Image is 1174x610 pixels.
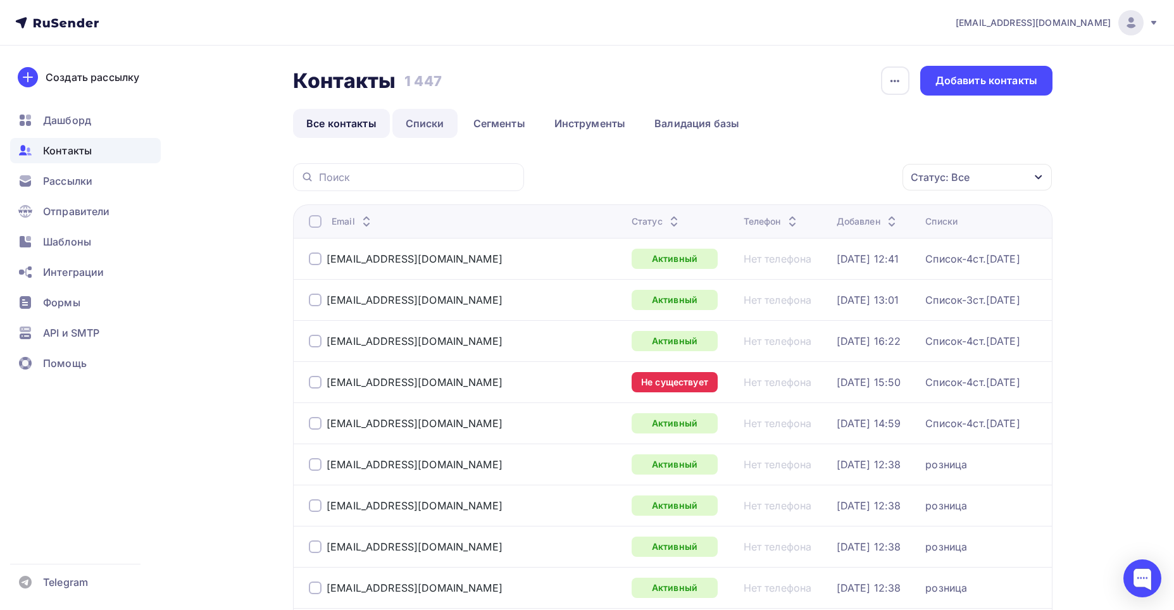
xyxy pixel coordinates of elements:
a: [EMAIL_ADDRESS][DOMAIN_NAME] [327,417,503,430]
a: Контакты [10,138,161,163]
h3: 1 447 [404,72,442,90]
div: Активный [632,290,718,310]
div: Нет телефона [744,499,812,512]
a: [EMAIL_ADDRESS][DOMAIN_NAME] [327,540,503,553]
span: Формы [43,295,80,310]
a: Нет телефона [744,417,812,430]
a: [EMAIL_ADDRESS][DOMAIN_NAME] [327,376,503,389]
a: Список-4ст.[DATE] [925,252,1020,265]
span: Telegram [43,575,88,590]
a: Шаблоны [10,229,161,254]
a: Все контакты [293,109,390,138]
span: API и SMTP [43,325,99,340]
a: Активный [632,249,718,269]
a: розница [925,582,967,594]
a: [EMAIL_ADDRESS][DOMAIN_NAME] [327,582,503,594]
span: Помощь [43,356,87,371]
a: Дашборд [10,108,161,133]
button: Статус: Все [902,163,1052,191]
a: Активный [632,537,718,557]
a: Рассылки [10,168,161,194]
span: Отправители [43,204,110,219]
a: [DATE] 12:41 [837,252,899,265]
a: Активный [632,495,718,516]
a: Список-4ст.[DATE] [925,417,1020,430]
a: розница [925,458,967,471]
a: [DATE] 16:22 [837,335,901,347]
div: [DATE] 12:38 [837,499,901,512]
a: Нет телефона [744,540,812,553]
a: Активный [632,413,718,433]
a: Списки [392,109,458,138]
a: розница [925,499,967,512]
div: Списки [925,215,958,228]
a: [DATE] 14:59 [837,417,901,430]
a: Нет телефона [744,458,812,471]
a: Валидация базы [641,109,752,138]
a: Формы [10,290,161,315]
a: Список-4ст.[DATE] [925,376,1020,389]
a: [EMAIL_ADDRESS][DOMAIN_NAME] [327,294,503,306]
div: Статус: Все [911,170,970,185]
span: Рассылки [43,173,92,189]
a: [DATE] 12:38 [837,458,901,471]
a: [DATE] 12:38 [837,582,901,594]
a: [EMAIL_ADDRESS][DOMAIN_NAME] [956,10,1159,35]
span: Шаблоны [43,234,91,249]
a: Нет телефона [744,376,812,389]
a: Нет телефона [744,335,812,347]
div: Добавить контакты [935,73,1037,88]
span: Интеграции [43,265,104,280]
div: [EMAIL_ADDRESS][DOMAIN_NAME] [327,458,503,471]
div: розница [925,540,967,553]
a: [DATE] 15:50 [837,376,901,389]
a: Список-3ст.[DATE] [925,294,1020,306]
span: Дашборд [43,113,91,128]
span: Контакты [43,143,92,158]
div: Email [332,215,374,228]
a: Не существует [632,372,718,392]
a: Нет телефона [744,582,812,594]
a: [EMAIL_ADDRESS][DOMAIN_NAME] [327,252,503,265]
a: Нет телефона [744,252,812,265]
a: Список-4ст.[DATE] [925,335,1020,347]
div: Телефон [744,215,800,228]
a: Активный [632,454,718,475]
a: [DATE] 13:01 [837,294,899,306]
a: Нет телефона [744,294,812,306]
a: Активный [632,331,718,351]
a: Инструменты [541,109,639,138]
a: [EMAIL_ADDRESS][DOMAIN_NAME] [327,335,503,347]
a: Активный [632,578,718,598]
a: Отправители [10,199,161,224]
div: Статус [632,215,682,228]
div: Добавлен [837,215,899,228]
span: [EMAIL_ADDRESS][DOMAIN_NAME] [956,16,1111,29]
